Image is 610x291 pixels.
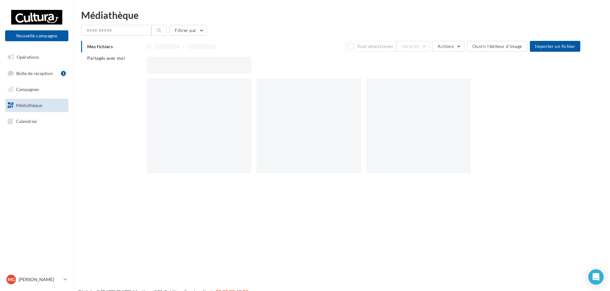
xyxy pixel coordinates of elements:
[396,41,430,52] button: Gérer(0)
[414,44,419,49] span: (0)
[4,50,70,64] a: Opérations
[438,43,454,49] span: Actions
[17,54,39,60] span: Opérations
[16,118,37,124] span: Calendrier
[4,66,70,80] a: Boîte de réception1
[4,99,70,112] a: Médiathèque
[16,87,39,92] span: Campagnes
[467,41,527,52] button: Ouvrir l'éditeur d'image
[87,44,113,49] span: Mes fichiers
[4,83,70,96] a: Campagnes
[8,276,15,283] span: MG
[5,273,68,286] a: MG [PERSON_NAME]
[81,10,602,20] div: Médiathèque
[5,30,68,41] button: Nouvelle campagne
[588,269,604,285] div: Open Intercom Messenger
[535,43,575,49] span: Importer un fichier
[19,276,61,283] p: [PERSON_NAME]
[432,41,464,52] button: Actions
[61,71,66,76] div: 1
[345,41,396,52] button: Tout sélectionner
[4,115,70,128] a: Calendrier
[530,41,580,52] button: Importer un fichier
[16,70,53,76] span: Boîte de réception
[169,25,207,36] button: Filtrer par
[87,55,125,61] span: Partagés avec moi
[16,103,42,108] span: Médiathèque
